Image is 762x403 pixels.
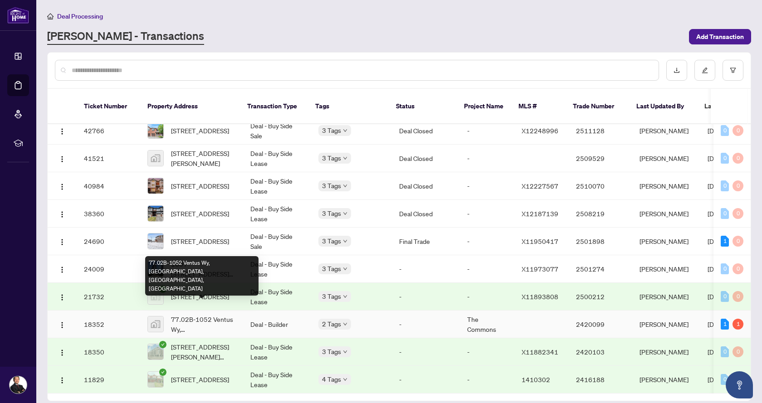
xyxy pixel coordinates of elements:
td: [PERSON_NAME] [632,117,700,145]
img: Logo [59,294,66,301]
span: X11950417 [522,237,558,245]
button: edit [694,60,715,81]
button: Logo [55,345,69,359]
span: down [343,239,347,243]
span: 3 Tags [322,236,341,246]
span: [STREET_ADDRESS] [171,374,229,384]
button: Logo [55,234,69,248]
td: [PERSON_NAME] [632,200,700,228]
td: [PERSON_NAME] [632,311,700,338]
td: 38360 [77,200,140,228]
span: down [343,377,347,382]
td: 2508219 [569,200,632,228]
img: thumbnail-img [148,233,163,249]
td: - [460,255,514,283]
td: Deal - Buy Side Lease [243,283,311,311]
td: - [460,228,514,255]
span: home [47,13,54,19]
span: [DATE] [708,209,728,218]
div: 0 [733,346,743,357]
td: Deal Closed [392,145,460,172]
span: [DATE] [708,182,728,190]
div: 0 [733,236,743,247]
span: 2 Tags [322,319,341,329]
img: thumbnail-img [148,289,163,304]
button: Logo [55,289,69,304]
td: - [392,255,460,283]
img: Logo [59,128,66,135]
img: Logo [59,155,66,163]
span: down [343,267,347,271]
td: Deal - Buy Side Lease [243,255,311,283]
img: thumbnail-img [148,123,163,138]
td: 11829 [77,366,140,393]
span: check-circle [159,369,166,376]
span: down [343,211,347,216]
button: Logo [55,262,69,276]
img: Logo [59,211,66,218]
td: - [392,366,460,393]
span: [STREET_ADDRESS] [171,209,229,218]
span: Deal Processing [57,12,103,20]
span: [DATE] [708,154,728,162]
button: Logo [55,206,69,221]
div: 0 [733,208,743,219]
button: Logo [55,179,69,193]
span: [DATE] [708,265,728,273]
div: 0 [721,125,729,136]
button: Open asap [726,371,753,398]
td: 2511128 [569,117,632,145]
span: [DATE] [708,126,728,135]
span: 3 Tags [322,153,341,163]
td: 18352 [77,311,140,338]
div: 0 [733,291,743,302]
span: Add Transaction [696,29,744,44]
button: Logo [55,151,69,165]
th: Status [389,89,457,124]
td: [PERSON_NAME] [632,255,700,283]
span: [STREET_ADDRESS][PERSON_NAME] [171,148,236,168]
td: [PERSON_NAME] [632,338,700,366]
div: 0 [721,263,729,274]
span: [DATE] [708,348,728,356]
span: X12227567 [522,182,558,190]
img: Logo [59,321,66,329]
td: Deal - Buy Side Sale [243,228,311,255]
div: 1 [721,236,729,247]
div: 0 [733,263,743,274]
div: 0 [721,180,729,191]
td: Deal - Buy Side Lease [243,366,311,393]
button: download [666,60,687,81]
span: [STREET_ADDRESS] [171,181,229,191]
span: X12187139 [522,209,558,218]
span: X12248996 [522,126,558,135]
img: Profile Icon [10,376,27,393]
td: 42766 [77,117,140,145]
span: 4 Tags [322,374,341,384]
td: 2501274 [569,255,632,283]
td: Deal - Builder [243,311,311,338]
td: Final Trade [392,228,460,255]
span: [STREET_ADDRESS] [171,126,229,136]
span: down [343,184,347,188]
button: Logo [55,123,69,138]
div: 1 [721,319,729,330]
td: 2420103 [569,338,632,366]
td: The Commons [460,311,514,338]
td: Deal - Buy Side Lease [243,200,311,228]
img: Logo [59,266,66,273]
img: Logo [59,377,66,384]
td: 24009 [77,255,140,283]
img: Logo [59,238,66,246]
td: - [392,283,460,311]
td: 2500212 [569,283,632,311]
span: [STREET_ADDRESS][PERSON_NAME] [GEOGRAPHIC_DATA], [GEOGRAPHIC_DATA] - [PERSON_NAME][GEOGRAPHIC_DAT... [171,342,236,362]
img: thumbnail-img [148,372,163,387]
td: Deal - Buy Side Sale [243,117,311,145]
td: 2510070 [569,172,632,200]
a: [PERSON_NAME] - Transactions [47,29,204,45]
span: 3 Tags [322,125,341,136]
span: edit [702,67,708,73]
span: 3 Tags [322,291,341,301]
div: 0 [721,346,729,357]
